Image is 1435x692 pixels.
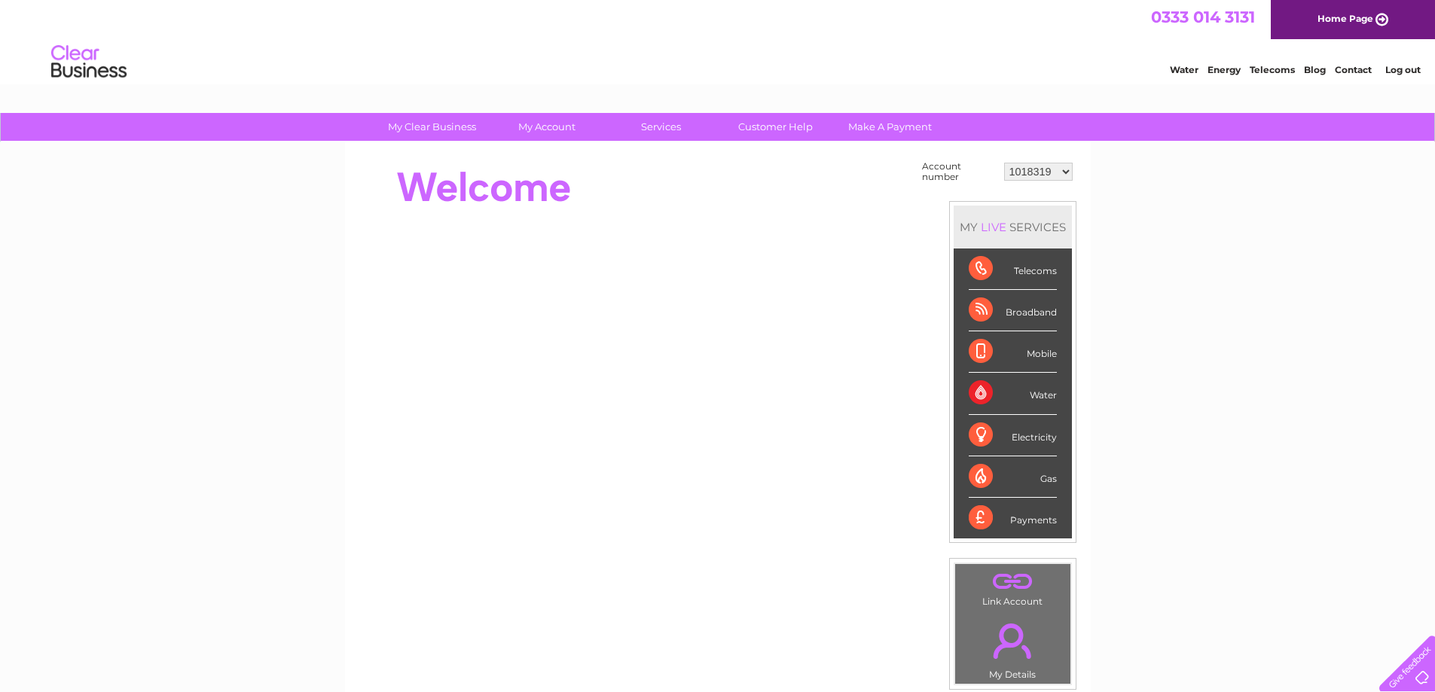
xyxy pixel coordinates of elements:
[50,39,127,85] img: logo.png
[828,113,952,141] a: Make A Payment
[954,206,1072,248] div: MY SERVICES
[969,498,1057,538] div: Payments
[370,113,494,141] a: My Clear Business
[1151,8,1255,26] a: 0333 014 3131
[1385,64,1421,75] a: Log out
[1250,64,1295,75] a: Telecoms
[969,331,1057,373] div: Mobile
[918,157,1000,186] td: Account number
[713,113,838,141] a: Customer Help
[1304,64,1326,75] a: Blog
[978,220,1009,234] div: LIVE
[484,113,609,141] a: My Account
[969,415,1057,456] div: Electricity
[969,248,1057,290] div: Telecoms
[1208,64,1241,75] a: Energy
[969,290,1057,331] div: Broadband
[362,8,1074,73] div: Clear Business is a trading name of Verastar Limited (registered in [GEOGRAPHIC_DATA] No. 3667643...
[954,563,1071,611] td: Link Account
[969,373,1057,414] div: Water
[1335,64,1372,75] a: Contact
[959,614,1067,667] a: .
[969,456,1057,498] div: Gas
[1170,64,1198,75] a: Water
[959,568,1067,594] a: .
[954,611,1071,684] td: My Details
[599,113,723,141] a: Services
